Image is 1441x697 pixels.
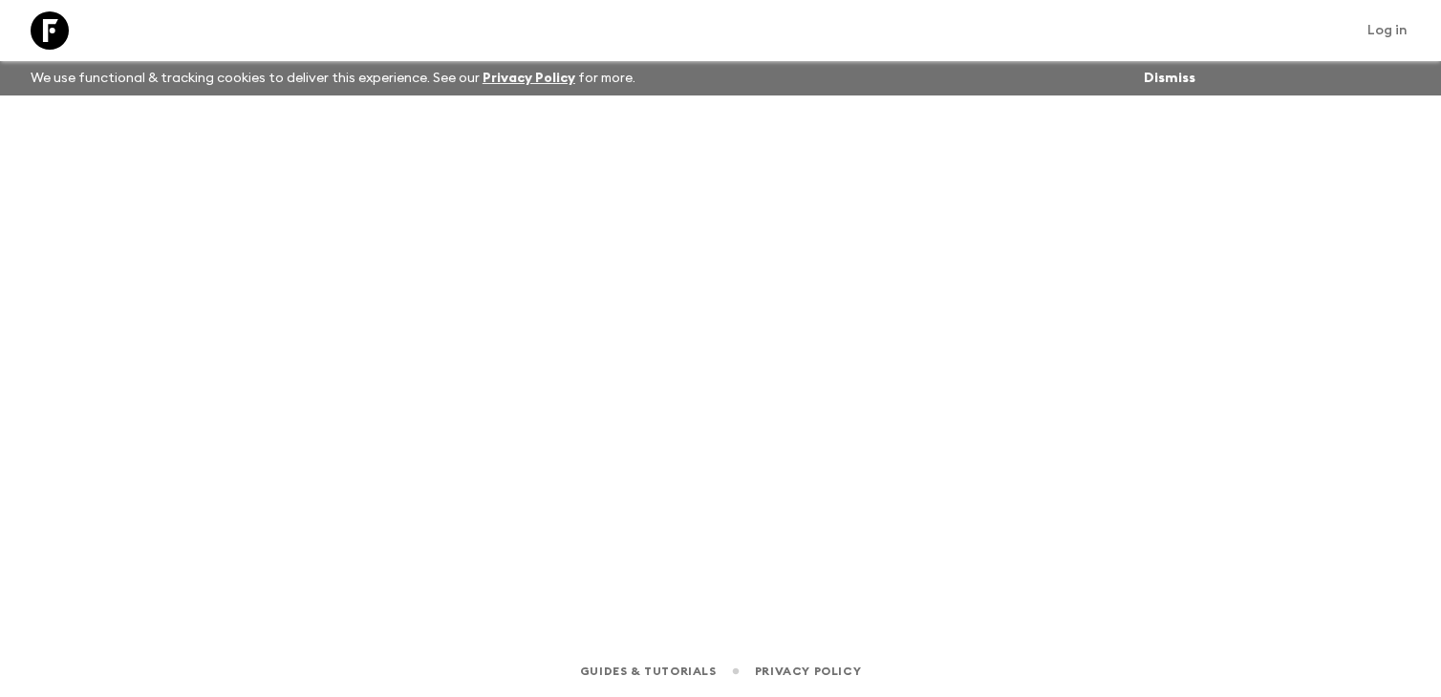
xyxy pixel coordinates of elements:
a: Log in [1357,17,1418,44]
a: Privacy Policy [483,72,575,85]
a: Guides & Tutorials [580,661,717,682]
p: We use functional & tracking cookies to deliver this experience. See our for more. [23,61,643,95]
a: Privacy Policy [755,661,861,682]
button: Dismiss [1139,65,1200,92]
